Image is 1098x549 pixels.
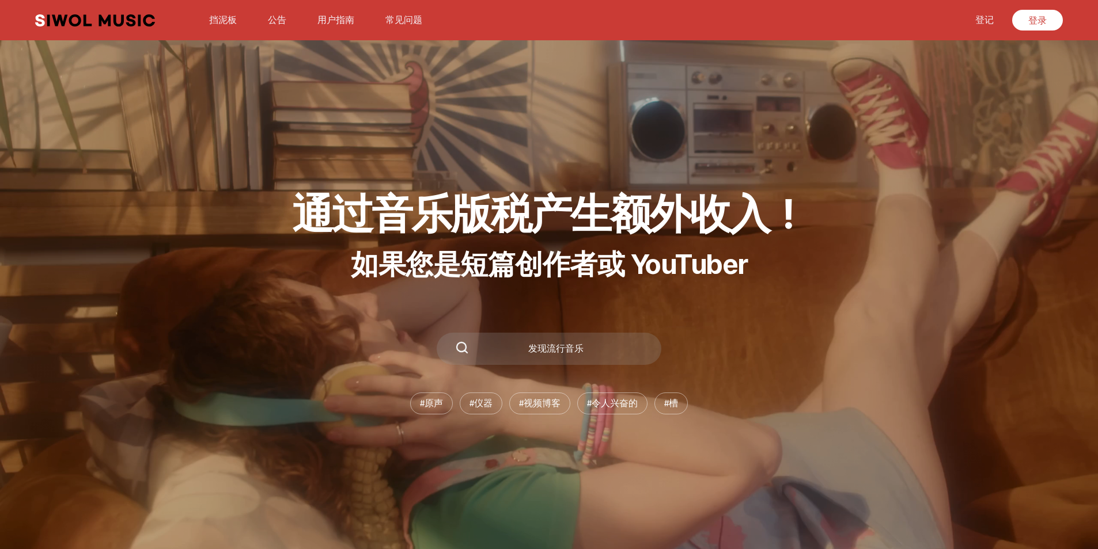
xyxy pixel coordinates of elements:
[1012,10,1063,30] a: 登录
[378,6,429,34] button: 常见问题
[577,392,648,414] li: #
[474,398,493,409] font: 仪器
[292,247,807,281] p: 如果您是短篇创作者或 YouTuber
[410,392,453,414] li: #
[261,7,293,32] a: 公告
[311,7,361,32] a: 用户指南
[592,398,638,409] font: 令人兴奋的
[968,7,1001,32] a: 登记
[654,392,688,414] li: #
[669,398,678,409] font: 槽
[460,392,502,414] li: #
[469,344,643,353] div: 发现流行音乐
[202,7,244,32] a: 挡泥板
[524,398,561,409] font: 视频博客
[425,398,443,409] font: 原声
[509,392,570,414] li: #
[292,189,807,238] h1: 通过音乐版税产生额外收入！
